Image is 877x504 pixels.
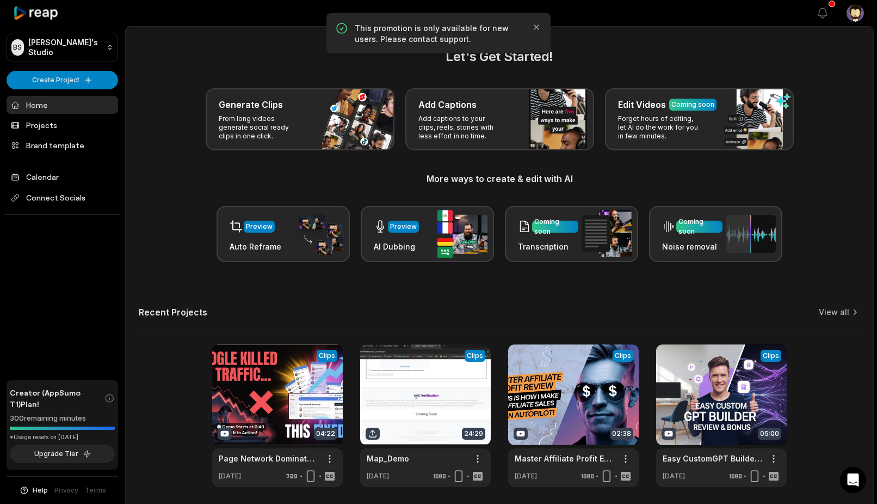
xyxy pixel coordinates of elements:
a: View all [819,307,849,318]
div: BS [11,39,24,56]
h3: AI Dubbing [374,241,419,252]
h3: Generate Clips [219,98,283,111]
div: Preview [390,222,417,232]
h3: Auto Reframe [230,241,281,252]
div: Preview [246,222,273,232]
p: From long videos generate social ready clips in one click. [219,114,303,141]
img: auto_reframe.png [293,213,343,256]
a: Master Affiliate Profit Explained - Get started with Affiliate Marketing for Free - All info Inside! [515,453,615,464]
span: Creator (AppSumo T1) Plan! [10,387,104,410]
p: [PERSON_NAME]'s Studio [28,38,102,57]
h2: Recent Projects [139,307,207,318]
div: 300 remaining minutes [10,413,115,424]
h3: More ways to create & edit with AI [139,172,860,185]
a: Projects [7,116,118,134]
button: Help [19,485,48,495]
a: Map_Demo [367,453,409,464]
p: This promotion is only available for new users. Please contact support. [355,23,522,45]
div: Coming soon [534,217,576,236]
h2: Let's Get Started! [139,47,860,66]
h3: Edit Videos [618,98,666,111]
a: Calendar [7,168,118,186]
p: Add captions to your clips, reels, stories with less effort in no time. [418,114,503,141]
a: Page Network Dominator Take Back Control Over Your Traffic [219,453,319,464]
span: Help [33,485,48,495]
div: Coming soon [678,217,720,236]
h3: Noise removal [662,241,722,252]
img: noise_removal.png [726,215,776,253]
h3: Add Captions [418,98,477,111]
div: Coming soon [671,100,714,110]
a: Privacy [54,485,78,495]
a: Easy CustomGPT Builder Review & Bonus - Build Your Own GPT in 60 Sec From Videos & Articles [663,453,763,464]
a: Terms [85,485,106,495]
div: *Usage resets on [DATE] [10,433,115,441]
button: Create Project [7,71,118,89]
button: Upgrade Tier [10,445,115,463]
img: ai_dubbing.png [437,210,487,258]
h3: Transcription [518,241,578,252]
p: Forget hours of editing, let AI do the work for you in few minutes. [618,114,702,141]
span: Connect Socials [7,188,118,208]
a: Home [7,96,118,114]
a: Brand template [7,136,118,154]
img: transcription.png [582,210,632,257]
div: Open Intercom Messenger [840,467,866,493]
